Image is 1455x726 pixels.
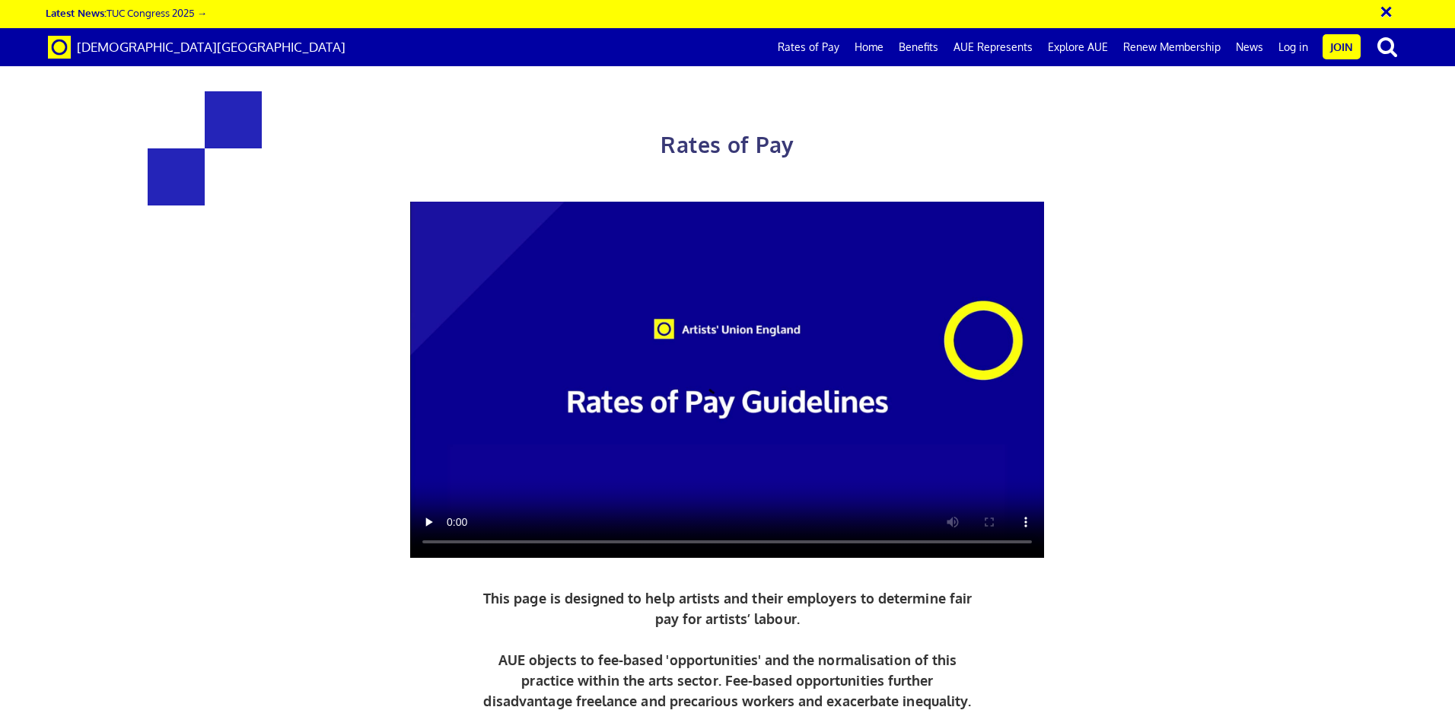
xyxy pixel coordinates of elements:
[1116,28,1228,66] a: Renew Membership
[1228,28,1271,66] a: News
[46,6,207,19] a: Latest News:TUC Congress 2025 →
[770,28,847,66] a: Rates of Pay
[1364,30,1411,62] button: search
[661,131,794,158] span: Rates of Pay
[1271,28,1316,66] a: Log in
[891,28,946,66] a: Benefits
[37,28,357,66] a: Brand [DEMOGRAPHIC_DATA][GEOGRAPHIC_DATA]
[847,28,891,66] a: Home
[77,39,345,55] span: [DEMOGRAPHIC_DATA][GEOGRAPHIC_DATA]
[1040,28,1116,66] a: Explore AUE
[1323,34,1361,59] a: Join
[46,6,107,19] strong: Latest News:
[946,28,1040,66] a: AUE Represents
[479,588,976,712] p: This page is designed to help artists and their employers to determine fair pay for artists’ labo...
